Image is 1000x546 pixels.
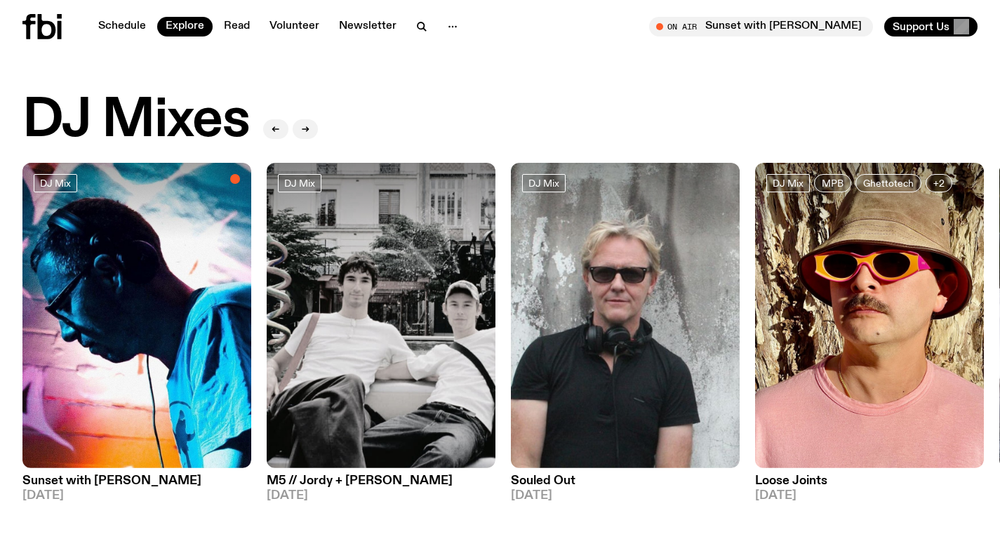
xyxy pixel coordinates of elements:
[90,17,154,36] a: Schedule
[22,475,251,487] h3: Sunset with [PERSON_NAME]
[511,163,740,468] img: Stephen looks directly at the camera, wearing a black tee, black sunglasses and headphones around...
[766,174,810,192] a: DJ Mix
[755,163,984,468] img: Tyson stands in front of a paperbark tree wearing orange sunglasses, a suede bucket hat and a pin...
[22,163,251,468] img: Simon Caldwell stands side on, looking downwards. He has headphones on. Behind him is a brightly ...
[22,490,251,502] span: [DATE]
[773,178,804,188] span: DJ Mix
[157,17,213,36] a: Explore
[284,178,315,188] span: DJ Mix
[267,490,495,502] span: [DATE]
[755,468,984,502] a: Loose Joints[DATE]
[215,17,258,36] a: Read
[511,490,740,502] span: [DATE]
[22,468,251,502] a: Sunset with [PERSON_NAME][DATE]
[755,490,984,502] span: [DATE]
[933,178,945,188] span: +2
[511,475,740,487] h3: Souled Out
[261,17,328,36] a: Volunteer
[893,20,949,33] span: Support Us
[755,475,984,487] h3: Loose Joints
[884,17,978,36] button: Support Us
[814,174,851,192] a: MPB
[522,174,566,192] a: DJ Mix
[855,174,921,192] a: Ghettotech
[926,174,952,192] button: +2
[267,475,495,487] h3: M5 // Jordy + [PERSON_NAME]
[649,17,873,36] button: On AirSunset with [PERSON_NAME]
[267,468,495,502] a: M5 // Jordy + [PERSON_NAME][DATE]
[511,468,740,502] a: Souled Out[DATE]
[278,174,321,192] a: DJ Mix
[40,178,71,188] span: DJ Mix
[863,178,914,188] span: Ghettotech
[22,94,249,147] h2: DJ Mixes
[822,178,844,188] span: MPB
[528,178,559,188] span: DJ Mix
[331,17,405,36] a: Newsletter
[34,174,77,192] a: DJ Mix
